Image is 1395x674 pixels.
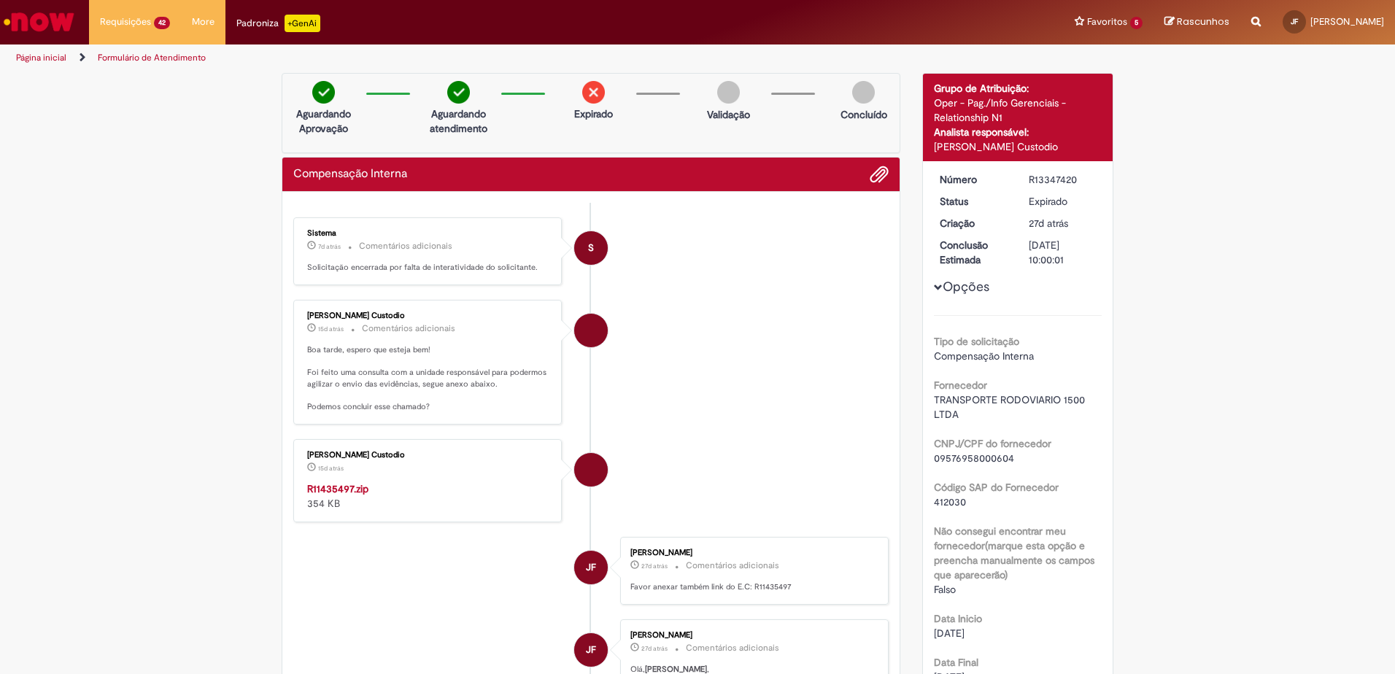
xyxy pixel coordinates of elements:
time: 21/08/2025 14:21:31 [318,242,341,251]
a: Formulário de Atendimento [98,52,206,63]
span: Compensação Interna [934,349,1034,363]
img: check-circle-green.png [312,81,335,104]
span: [DATE] [934,627,965,640]
span: JF [1291,17,1298,26]
p: Solicitação encerrada por falta de interatividade do solicitante. [307,262,550,274]
dt: Status [929,194,1019,209]
div: Igor Alexandre Custodio [574,314,608,347]
span: 27d atrás [641,644,668,653]
div: System [574,231,608,265]
span: 15d atrás [318,464,344,473]
small: Comentários adicionais [686,559,779,572]
b: CNPJ/CPF do fornecedor [934,437,1051,450]
small: Comentários adicionais [359,240,452,252]
span: JF [586,550,596,585]
div: Expirado [1029,194,1097,209]
span: 09576958000604 [934,452,1014,465]
a: Página inicial [16,52,66,63]
p: +GenAi [285,15,320,32]
p: Validação [707,107,750,122]
span: 15d atrás [318,325,344,333]
dt: Criação [929,216,1019,231]
span: Rascunhos [1177,15,1229,28]
span: Favoritos [1087,15,1127,29]
span: 412030 [934,495,966,508]
a: R11435497.zip [307,482,368,495]
span: TRANSPORTE RODOVIARIO 1500 LTDA [934,393,1088,421]
ul: Trilhas de página [11,44,919,71]
span: 7d atrás [318,242,341,251]
time: 01/08/2025 22:09:52 [1029,217,1068,230]
b: Não consegui encontrar meu fornecedor(marque esta opção e preencha manualmente os campos que apar... [934,524,1094,581]
small: Comentários adicionais [362,322,455,335]
div: [PERSON_NAME] Custodio [307,311,550,320]
p: Aguardando atendimento [423,106,494,136]
time: 01/08/2025 22:19:06 [641,644,668,653]
div: Sistema [307,229,550,238]
div: R13347420 [1029,172,1097,187]
dt: Número [929,172,1019,187]
span: More [192,15,215,29]
div: Igor Alexandre Custodio [574,453,608,487]
span: 42 [154,17,170,29]
div: Padroniza [236,15,320,32]
div: [PERSON_NAME] [630,549,873,557]
span: 27d atrás [641,562,668,570]
div: Analista responsável: [934,125,1102,139]
small: Comentários adicionais [686,642,779,654]
div: 354 KB [307,481,550,511]
span: [PERSON_NAME] [1310,15,1384,28]
div: [PERSON_NAME] Custodio [934,139,1102,154]
div: José Fillmann [574,551,608,584]
div: [PERSON_NAME] Custodio [307,451,550,460]
img: remove.png [582,81,605,104]
button: Adicionar anexos [870,165,889,184]
span: 5 [1130,17,1143,29]
img: check-circle-green.png [447,81,470,104]
p: Concluído [841,107,887,122]
span: 27d atrás [1029,217,1068,230]
b: Tipo de solicitação [934,335,1019,348]
b: Código SAP do Fornecedor [934,481,1059,494]
div: Oper - Pag./Info Gerenciais - Relationship N1 [934,96,1102,125]
p: Aguardando Aprovação [288,106,359,136]
time: 13/08/2025 16:21:23 [318,464,344,473]
div: José Fillmann [574,633,608,667]
time: 01/08/2025 22:21:34 [641,562,668,570]
img: img-circle-grey.png [852,81,875,104]
div: [PERSON_NAME] [630,631,873,640]
b: Data Final [934,656,978,669]
img: ServiceNow [1,7,77,36]
span: JF [586,632,596,667]
img: img-circle-grey.png [717,81,740,104]
div: [DATE] 10:00:01 [1029,238,1097,267]
div: 01/08/2025 22:09:52 [1029,216,1097,231]
p: Expirado [574,106,613,121]
span: Falso [934,583,956,596]
a: Rascunhos [1164,15,1229,29]
b: Data Inicio [934,612,982,625]
p: Boa tarde, espero que esteja bem! Foi feito uma consulta com a unidade responsável para podermos ... [307,344,550,413]
dt: Conclusão Estimada [929,238,1019,267]
div: Grupo de Atribuição: [934,81,1102,96]
h2: Compensação Interna Histórico de tíquete [293,168,407,181]
span: Requisições [100,15,151,29]
b: Fornecedor [934,379,987,392]
time: 13/08/2025 16:21:30 [318,325,344,333]
p: Favor anexar também link do E.C: R11435497 [630,581,873,593]
span: S [588,231,594,266]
